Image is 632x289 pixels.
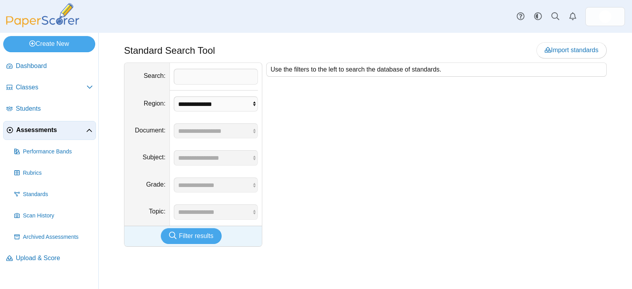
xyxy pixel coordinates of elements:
[3,22,82,28] a: PaperScorer
[11,142,96,161] a: Performance Bands
[599,10,611,23] span: Denise Newell
[16,126,86,134] span: Assessments
[16,104,93,113] span: Students
[599,10,611,23] img: ps.Xcj3Epq4RucKE7nD
[23,191,93,198] span: Standards
[3,57,96,76] a: Dashboard
[11,228,96,247] a: Archived Assessments
[23,233,93,241] span: Archived Assessments
[23,148,93,156] span: Performance Bands
[3,121,96,140] a: Assessments
[179,232,213,239] span: Filter results
[3,249,96,268] a: Upload & Score
[143,154,166,161] label: Subject
[3,36,95,52] a: Create New
[161,228,222,244] button: Filter results
[23,212,93,220] span: Scan History
[144,100,166,107] label: Region
[124,44,215,57] h1: Standard Search Tool
[267,63,606,76] div: Use the filters to the left to search the database of standards.
[545,47,598,53] span: Import standards
[23,169,93,177] span: Rubrics
[16,83,87,92] span: Classes
[3,3,82,27] img: PaperScorer
[16,254,93,263] span: Upload & Score
[11,185,96,204] a: Standards
[149,208,166,215] label: Topic
[585,7,625,26] a: ps.Xcj3Epq4RucKE7nD
[11,206,96,225] a: Scan History
[16,62,93,70] span: Dashboard
[3,78,96,97] a: Classes
[536,42,607,58] a: Import standards
[11,164,96,183] a: Rubrics
[146,181,166,188] label: Grade
[144,72,166,79] label: Search
[564,8,581,25] a: Alerts
[135,127,165,134] label: Document
[3,100,96,119] a: Students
